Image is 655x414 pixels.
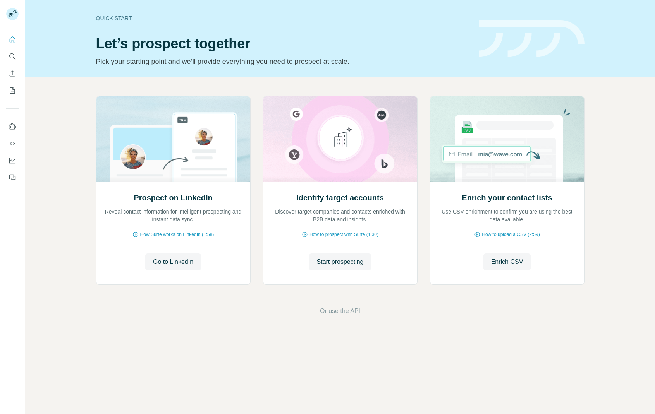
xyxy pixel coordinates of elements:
[263,96,418,182] img: Identify target accounts
[296,192,384,203] h2: Identify target accounts
[96,56,469,67] p: Pick your starting point and we’ll provide everything you need to prospect at scale.
[6,171,19,185] button: Feedback
[479,20,585,58] img: banner
[317,257,364,267] span: Start prospecting
[491,257,523,267] span: Enrich CSV
[6,120,19,133] button: Use Surfe on LinkedIn
[6,33,19,46] button: Quick start
[462,192,552,203] h2: Enrich your contact lists
[430,96,585,182] img: Enrich your contact lists
[6,84,19,98] button: My lists
[153,257,193,267] span: Go to LinkedIn
[145,253,201,270] button: Go to LinkedIn
[104,208,242,223] p: Reveal contact information for intelligent prospecting and instant data sync.
[271,208,409,223] p: Discover target companies and contacts enriched with B2B data and insights.
[96,96,251,182] img: Prospect on LinkedIn
[140,231,214,238] span: How Surfe works on LinkedIn (1:58)
[134,192,212,203] h2: Prospect on LinkedIn
[6,67,19,80] button: Enrich CSV
[6,154,19,168] button: Dashboard
[96,36,469,51] h1: Let’s prospect together
[309,253,371,270] button: Start prospecting
[309,231,378,238] span: How to prospect with Surfe (1:30)
[6,137,19,151] button: Use Surfe API
[482,231,540,238] span: How to upload a CSV (2:59)
[320,306,360,316] button: Or use the API
[6,50,19,63] button: Search
[483,253,531,270] button: Enrich CSV
[96,14,469,22] div: Quick start
[438,208,576,223] p: Use CSV enrichment to confirm you are using the best data available.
